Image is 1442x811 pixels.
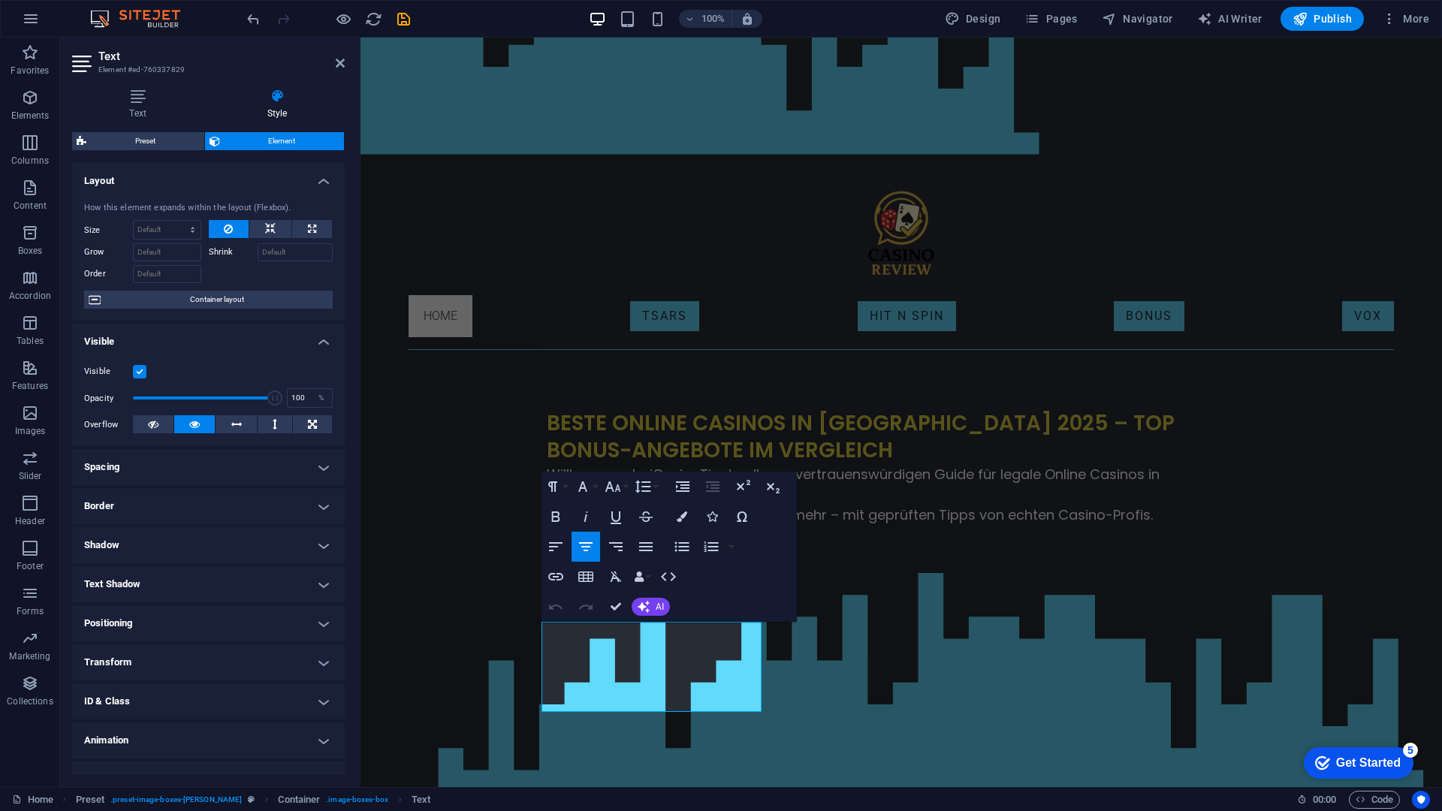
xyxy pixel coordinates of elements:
button: Design [939,7,1007,31]
span: AI [656,602,664,611]
button: Subscript [759,472,787,502]
span: 00 00 [1313,791,1336,809]
img: Editor Logo [86,10,199,28]
a: Click to cancel selection. Double-click to open Pages [12,791,53,809]
div: % [311,389,332,407]
button: Clear Formatting [602,562,630,592]
h4: Transform [72,644,345,680]
label: Order [84,265,133,283]
button: Ordered List [697,532,726,562]
h4: Shadow [72,527,345,563]
span: Publish [1293,11,1352,26]
button: Align Left [542,532,570,562]
span: Pages [1024,11,1077,26]
h6: 100% [701,10,726,28]
span: Navigator [1102,11,1173,26]
input: Default [133,265,201,283]
label: Overflow [84,416,133,434]
h4: Animation [72,722,345,758]
h4: Positioning [72,605,345,641]
p: Boxes [18,245,43,257]
h6: Session time [1297,791,1337,809]
span: Preset [91,132,200,150]
h4: Text Shadow [72,566,345,602]
input: Default [133,243,201,261]
label: Visible [84,363,133,381]
label: Grow [84,243,133,261]
button: Insert Table [572,562,600,592]
p: Features [12,380,48,392]
span: . preset-image-boxes-[PERSON_NAME] [110,791,242,809]
button: Preset [72,132,204,150]
button: Decrease Indent [698,472,727,502]
div: Get Started [44,17,109,30]
input: Default [258,243,333,261]
p: Marketing [9,650,50,662]
span: : [1323,794,1326,805]
h4: Text [72,89,210,120]
label: Size [84,226,133,234]
i: On resize automatically adjust zoom level to fit chosen device. [741,12,754,26]
button: Align Justify [632,532,660,562]
i: Save (Ctrl+S) [395,11,412,28]
button: Container layout [84,291,333,309]
button: reload [364,10,382,28]
button: Icons [698,502,726,532]
span: . image-boxes-box [326,791,388,809]
button: Align Center [572,532,600,562]
p: Columns [11,155,49,167]
button: Undo (Ctrl+Z) [542,592,570,622]
button: 100% [679,10,732,28]
p: Forms [17,605,44,617]
span: Container layout [105,291,328,309]
button: Font Size [602,472,630,502]
span: Click to select. Double-click to edit [412,791,430,809]
button: Ordered List [726,532,738,562]
button: Paragraph Format [542,472,570,502]
button: Align Right [602,532,630,562]
button: Font Family [572,472,600,502]
button: Data Bindings [632,562,653,592]
div: Get Started 5 items remaining, 0% complete [12,8,122,39]
p: Footer [17,560,44,572]
label: Shrink [209,243,258,261]
span: AI Writer [1197,11,1263,26]
button: Underline (Ctrl+U) [602,502,630,532]
span: Design [945,11,1001,26]
h4: Visible [72,324,345,351]
button: save [394,10,412,28]
div: Design (Ctrl+Alt+Y) [939,7,1007,31]
p: Accordion [9,290,51,302]
button: Strikethrough [632,502,660,532]
button: AI [632,598,670,616]
button: Superscript [729,472,757,502]
h4: ID & Class [72,683,345,719]
i: Reload page [365,11,382,28]
p: Header [15,515,45,527]
p: Elements [11,110,50,122]
p: Slider [19,470,42,482]
h4: Miscellaneous [72,761,345,797]
button: Colors [668,502,696,532]
p: Favorites [11,65,49,77]
button: Bold (Ctrl+B) [542,502,570,532]
h4: Style [210,89,345,120]
button: AI Writer [1191,7,1269,31]
span: Click to select. Double-click to edit [76,791,105,809]
p: Collections [7,695,53,707]
button: Publish [1281,7,1364,31]
span: More [1382,11,1429,26]
span: Code [1356,791,1393,809]
button: Italic (Ctrl+I) [572,502,600,532]
label: Opacity [84,394,133,402]
nav: breadcrumb [76,791,431,809]
div: 5 [111,3,126,18]
button: Line Height [632,472,660,502]
button: Pages [1018,7,1083,31]
h2: Text [98,50,345,63]
button: Element [205,132,345,150]
button: Redo (Ctrl+Shift+Z) [572,592,600,622]
h3: Element #ed-760337829 [98,63,315,77]
h4: Layout [72,163,345,190]
button: Usercentrics [1412,791,1430,809]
